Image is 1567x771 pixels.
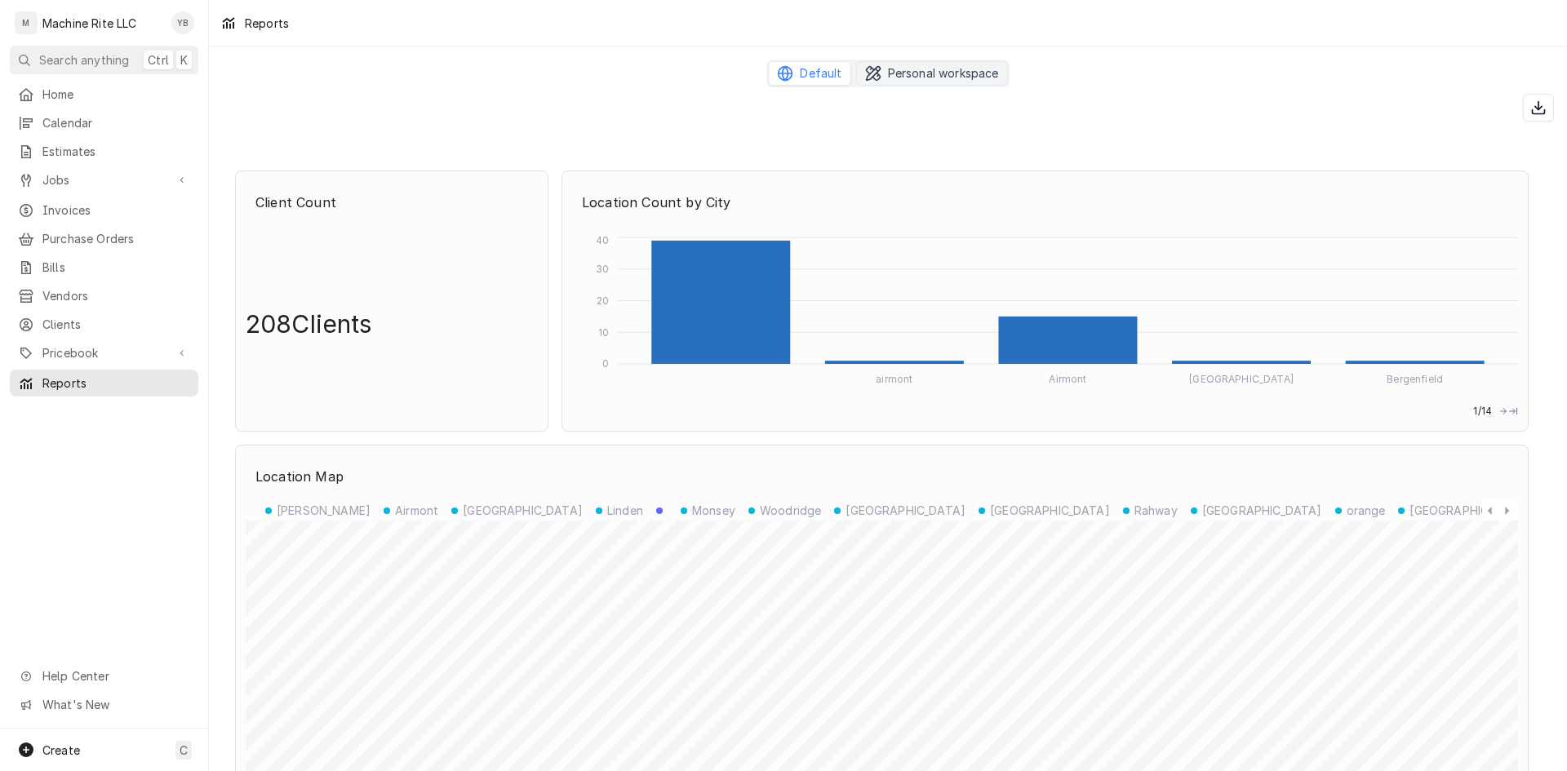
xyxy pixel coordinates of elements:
p: [GEOGRAPHIC_DATA] [846,503,966,519]
span: Reports [42,374,190,392]
a: Home [10,81,198,108]
p: Rahway [1134,503,1178,519]
span: Bills [42,259,190,276]
span: C [180,742,188,759]
p: [GEOGRAPHIC_DATA] [990,503,1110,519]
p: Linden [607,503,643,519]
a: Go to Help Center [10,662,198,689]
tspan: 10 [598,326,609,339]
span: Purchase Orders [42,230,190,247]
span: What's New [42,696,189,713]
a: Estimates [10,138,198,165]
tspan: 20 [597,295,609,307]
span: Estimates [42,143,190,160]
span: Ctrl [148,51,169,69]
span: Default [800,65,841,82]
a: Invoices [10,197,198,224]
div: Yumy Breuer's Avatar [171,11,194,34]
span: Vendors [42,287,190,304]
p: orange [1347,503,1386,519]
tspan: Bergenfield [1387,373,1443,385]
a: Calendar [10,109,198,136]
span: K [180,51,188,69]
span: Pricebook [42,344,166,361]
p: 208 Clients [246,227,372,421]
p: Airmont [395,503,438,519]
a: Go to What's New [10,691,198,718]
span: Invoices [42,202,190,219]
p: Client Count [246,184,538,220]
tspan: [GEOGRAPHIC_DATA] [1189,373,1294,385]
span: Jobs [42,171,166,188]
tspan: airmont [876,373,912,385]
a: Reports [10,370,198,397]
p: Monsey [692,503,735,519]
a: Vendors [10,282,198,309]
tspan: 0 [602,357,609,370]
a: Bills [10,254,198,281]
p: [GEOGRAPHIC_DATA] [1409,503,1529,519]
span: Search anything [39,51,129,69]
div: Machine Rite LLC [42,15,137,32]
span: Help Center [42,667,189,685]
div: YB [171,11,194,34]
tspan: Airmont [1049,373,1086,385]
p: [GEOGRAPHIC_DATA] [1202,503,1322,519]
button: Search anythingCtrlK [10,46,198,74]
tspan: 40 [596,234,609,246]
tspan: 30 [596,263,609,275]
a: Go to Jobs [10,166,198,193]
p: Woodridge [760,503,821,519]
span: Create [42,743,80,757]
div: M [15,11,38,34]
span: Calendar [42,114,190,131]
span: Personal workspace [888,65,999,82]
p: 1 / 14 [1467,405,1498,418]
p: Location Count by City [572,184,1518,220]
p: [PERSON_NAME] [277,503,371,519]
a: Go to Pricebook [10,339,198,366]
span: Clients [42,316,190,333]
span: Home [42,86,190,103]
p: [GEOGRAPHIC_DATA] [463,503,583,519]
a: Clients [10,311,198,338]
p: Location Map [246,459,1518,494]
a: Purchase Orders [10,225,198,252]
